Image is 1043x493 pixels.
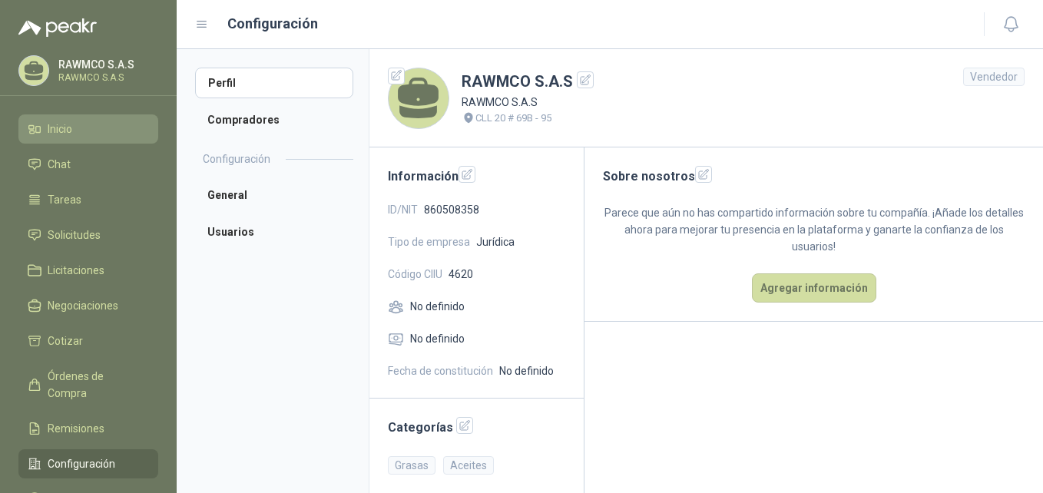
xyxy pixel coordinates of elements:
[475,111,551,126] p: CLL 20 # 69B - 95
[48,333,83,349] span: Cotizar
[58,59,154,70] p: RAWMCO S.A.S
[48,368,144,402] span: Órdenes de Compra
[18,362,158,408] a: Órdenes de Compra
[752,273,876,303] button: Agregar información
[443,456,494,475] div: Aceites
[203,151,270,167] h2: Configuración
[963,68,1025,86] div: Vendedor
[388,233,470,250] span: Tipo de empresa
[195,180,353,210] a: General
[449,266,473,283] span: 4620
[388,201,418,218] span: ID/NIT
[195,217,353,247] a: Usuarios
[388,266,442,283] span: Código CIIU
[388,362,493,379] span: Fecha de constitución
[48,420,104,437] span: Remisiones
[48,297,118,314] span: Negociaciones
[410,298,465,315] span: No definido
[48,455,115,472] span: Configuración
[18,449,158,478] a: Configuración
[48,262,104,279] span: Licitaciones
[603,166,1025,186] h2: Sobre nosotros
[195,104,353,135] a: Compradores
[18,256,158,285] a: Licitaciones
[58,73,154,82] p: RAWMCO S.A.S
[48,227,101,243] span: Solicitudes
[462,94,594,111] p: RAWMCO S.A.S
[18,326,158,356] a: Cotizar
[18,18,97,37] img: Logo peakr
[48,121,72,137] span: Inicio
[18,291,158,320] a: Negociaciones
[18,220,158,250] a: Solicitudes
[499,362,554,379] span: No definido
[410,330,465,347] span: No definido
[18,185,158,214] a: Tareas
[48,191,81,208] span: Tareas
[476,233,515,250] span: Jurídica
[388,166,565,186] h2: Información
[18,414,158,443] a: Remisiones
[18,114,158,144] a: Inicio
[18,150,158,179] a: Chat
[195,68,353,98] a: Perfil
[603,204,1025,255] p: Parece que aún no has compartido información sobre tu compañía. ¡Añade los detalles ahora para me...
[227,13,318,35] h1: Configuración
[462,70,594,94] h1: RAWMCO S.A.S
[388,417,565,437] h2: Categorías
[424,201,479,218] span: 860508358
[388,456,435,475] div: Grasas
[48,156,71,173] span: Chat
